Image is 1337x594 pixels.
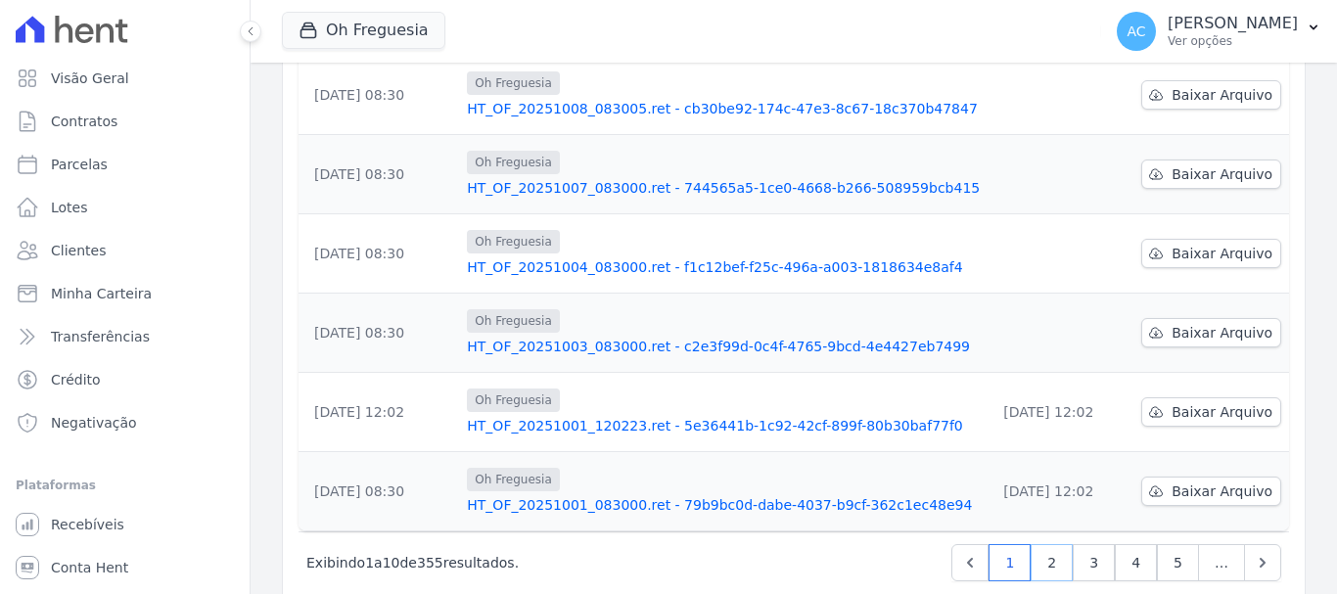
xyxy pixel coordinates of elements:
[1115,544,1157,581] a: 4
[51,241,106,260] span: Clientes
[988,373,1133,452] td: [DATE] 12:02
[306,553,519,572] p: Exibindo a de resultados.
[51,413,137,433] span: Negativação
[467,230,560,253] span: Oh Freguesia
[299,135,459,214] td: [DATE] 08:30
[467,468,560,491] span: Oh Freguesia
[417,555,443,571] span: 355
[51,112,117,131] span: Contratos
[1172,402,1272,422] span: Baixar Arquivo
[51,327,150,346] span: Transferências
[1141,160,1281,189] a: Baixar Arquivo
[467,99,980,118] a: HT_OF_20251008_083005.ret - cb30be92-174c-47e3-8c67-18c370b47847
[16,474,234,497] div: Plataformas
[8,231,242,270] a: Clientes
[1141,239,1281,268] a: Baixar Arquivo
[8,145,242,184] a: Parcelas
[467,337,980,356] a: HT_OF_20251003_083000.ret - c2e3f99d-0c4f-4765-9bcd-4e4427eb7499
[8,102,242,141] a: Contratos
[1244,544,1281,581] a: Next
[951,544,989,581] a: Previous
[1172,244,1272,263] span: Baixar Arquivo
[1128,24,1146,38] span: AC
[467,71,560,95] span: Oh Freguesia
[1172,481,1272,501] span: Baixar Arquivo
[365,555,374,571] span: 1
[1198,544,1245,581] span: …
[1141,80,1281,110] a: Baixar Arquivo
[467,178,980,198] a: HT_OF_20251007_083000.ret - 744565a5-1ce0-4668-b266-508959bcb415
[51,69,129,88] span: Visão Geral
[299,294,459,373] td: [DATE] 08:30
[299,452,459,531] td: [DATE] 08:30
[8,548,242,587] a: Conta Hent
[988,452,1133,531] td: [DATE] 12:02
[1031,544,1073,581] a: 2
[299,373,459,452] td: [DATE] 12:02
[989,544,1031,581] a: 1
[467,151,560,174] span: Oh Freguesia
[8,403,242,442] a: Negativação
[1172,164,1272,184] span: Baixar Arquivo
[8,274,242,313] a: Minha Carteira
[8,360,242,399] a: Crédito
[8,59,242,98] a: Visão Geral
[1141,397,1281,427] a: Baixar Arquivo
[1168,14,1298,33] p: [PERSON_NAME]
[383,555,400,571] span: 10
[1101,4,1337,59] button: AC [PERSON_NAME] Ver opções
[51,370,101,389] span: Crédito
[1157,544,1199,581] a: 5
[467,388,560,412] span: Oh Freguesia
[1168,33,1298,49] p: Ver opções
[51,284,152,303] span: Minha Carteira
[8,188,242,227] a: Lotes
[299,56,459,135] td: [DATE] 08:30
[1141,318,1281,347] a: Baixar Arquivo
[467,257,980,277] a: HT_OF_20251004_083000.ret - f1c12bef-f25c-496a-a003-1818634e8af4
[282,12,445,49] button: Oh Freguesia
[1141,477,1281,506] a: Baixar Arquivo
[1172,85,1272,105] span: Baixar Arquivo
[8,505,242,544] a: Recebíveis
[51,198,88,217] span: Lotes
[8,317,242,356] a: Transferências
[1073,544,1115,581] a: 3
[467,309,560,333] span: Oh Freguesia
[467,495,980,515] a: HT_OF_20251001_083000.ret - 79b9bc0d-dabe-4037-b9cf-362c1ec48e94
[1172,323,1272,343] span: Baixar Arquivo
[299,214,459,294] td: [DATE] 08:30
[467,416,980,435] a: HT_OF_20251001_120223.ret - 5e36441b-1c92-42cf-899f-80b30baf77f0
[51,155,108,174] span: Parcelas
[51,515,124,534] span: Recebíveis
[51,558,128,577] span: Conta Hent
